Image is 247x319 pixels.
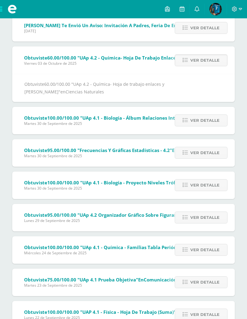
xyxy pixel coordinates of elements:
span: 95.00/100.00 [47,212,76,218]
div: Obtuviste en [24,80,223,96]
span: "UAP 4.1 - Física - Hoja de trabajo (Suma)" [80,309,176,315]
span: Ver detalle [190,22,220,34]
span: Ver detalle [190,212,220,223]
span: [DATE] [24,28,211,34]
span: Ver detalle [190,244,220,256]
span: "UAp 4.2 - Química- Hoja de trabajo enlaces y [PERSON_NAME]" [77,55,222,61]
span: Ver detalle [190,179,220,191]
span: Ver detalle [190,115,220,126]
span: Ciencias Naturales [66,89,104,95]
span: 100.00/100.00 [47,179,79,186]
span: 60.00/100.00 [44,81,70,87]
span: "UAp 4.1 - Química - Familias tabla periódica" [80,244,185,250]
span: "Frecuencias y gráficas estadísticas - 4.2" [77,147,172,153]
span: "UAp 4.1 - Biología - Álbum relaciones inter e intra específicas" [80,115,224,121]
span: 100.00/100.00 [47,115,79,121]
span: 95.00/100.00 [47,147,76,153]
span: Ver detalle [190,147,220,158]
span: "UAp 4.1 prueba objetiva" [77,277,138,283]
span: Martes 30 de Septiembre de 2025 [24,153,237,158]
span: 100.00/100.00 [47,244,79,250]
span: 75.00/100.00 [47,277,76,283]
span: Ver detalle [190,277,220,288]
span: [PERSON_NAME] te envió un aviso: Invitación a Padres, Feria de Emprendimiento [24,22,211,28]
span: "UAp 4.1 - Biología - Proyecto niveles tróficos" [80,179,186,186]
span: 100.00/100.00 [47,309,79,315]
span: Ver detalle [190,55,220,66]
span: "UAp 4.2 - Química- Hoja de trabajo enlaces y [PERSON_NAME]" [24,81,164,95]
span: "UAp 4.2 organizador gráfico sobre figuras literarias" [77,212,202,218]
span: 60.00/100.00 [47,55,76,61]
span: Obtuviste en [24,147,237,153]
img: c7bed502e08dda7be56a4760e84b19ef.png [209,3,222,15]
